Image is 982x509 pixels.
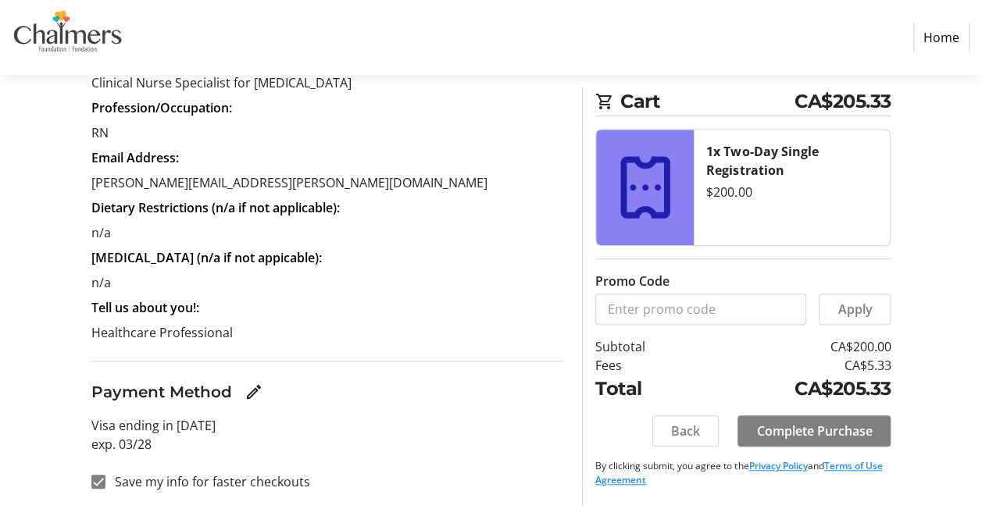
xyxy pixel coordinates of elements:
strong: [MEDICAL_DATA] (n/a if not appicable): [91,249,322,266]
span: Cart [620,87,795,116]
strong: Profession/Occupation: [91,99,232,116]
button: Edit Payment Method [238,376,270,408]
p: [PERSON_NAME][EMAIL_ADDRESS][PERSON_NAME][DOMAIN_NAME] [91,173,564,192]
p: n/a [91,223,564,242]
p: Healthcare Professional [91,323,564,342]
label: Save my info for faster checkouts [105,472,310,491]
p: Clinical Nurse Specialist for [MEDICAL_DATA] [91,73,564,92]
td: Subtotal [595,337,696,356]
a: Privacy Policy [748,459,807,472]
strong: Tell us about you!: [91,299,199,316]
span: Complete Purchase [756,422,872,440]
strong: 1x Two-Day Single Registration [706,143,818,179]
p: By clicking submit, you agree to the and [595,459,891,487]
input: Enter promo code [595,294,806,325]
a: Terms of Use Agreement [595,459,882,486]
span: Apply [837,300,872,319]
td: CA$5.33 [696,356,891,375]
div: $200.00 [706,183,877,201]
p: RN [91,123,564,142]
h3: Payment Method [91,380,232,404]
strong: Email Address: [91,149,179,166]
strong: Dietary Restrictions (n/a if not applicable): [91,199,340,216]
img: Chalmers Foundation's Logo [12,6,123,69]
td: CA$200.00 [696,337,891,356]
td: Fees [595,356,696,375]
a: Home [913,23,970,52]
span: CA$205.33 [795,87,891,116]
button: Complete Purchase [737,415,891,447]
p: Visa ending in [DATE] exp. 03/28 [91,416,564,454]
label: Promo Code [595,272,670,290]
button: Apply [819,294,891,325]
td: CA$205.33 [696,375,891,403]
button: Back [652,415,719,447]
span: Back [671,422,700,440]
td: Total [595,375,696,403]
p: n/a [91,273,564,292]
